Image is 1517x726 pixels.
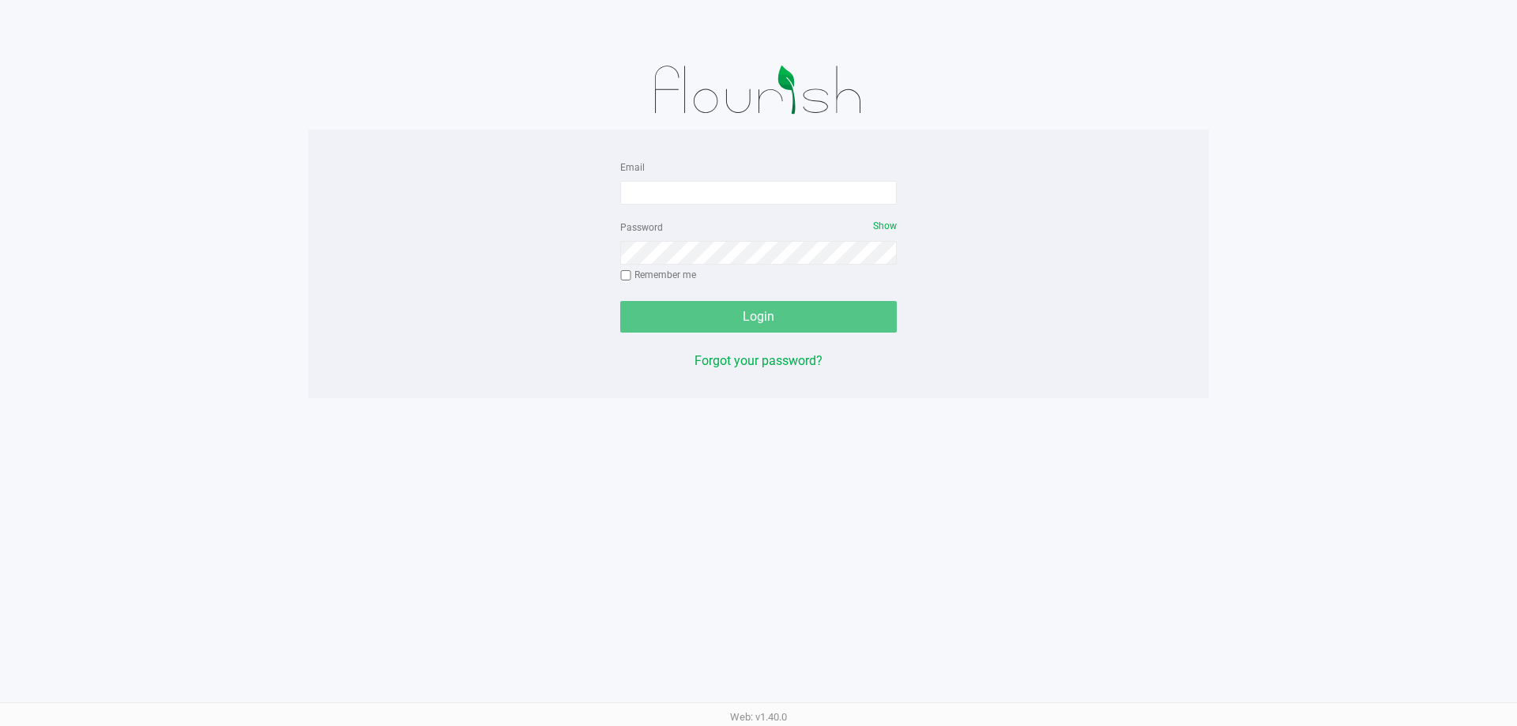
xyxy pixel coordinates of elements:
button: Forgot your password? [695,352,822,371]
label: Remember me [620,268,696,282]
label: Password [620,220,663,235]
span: Web: v1.40.0 [730,711,787,723]
input: Remember me [620,270,631,281]
label: Email [620,160,645,175]
span: Show [873,220,897,231]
